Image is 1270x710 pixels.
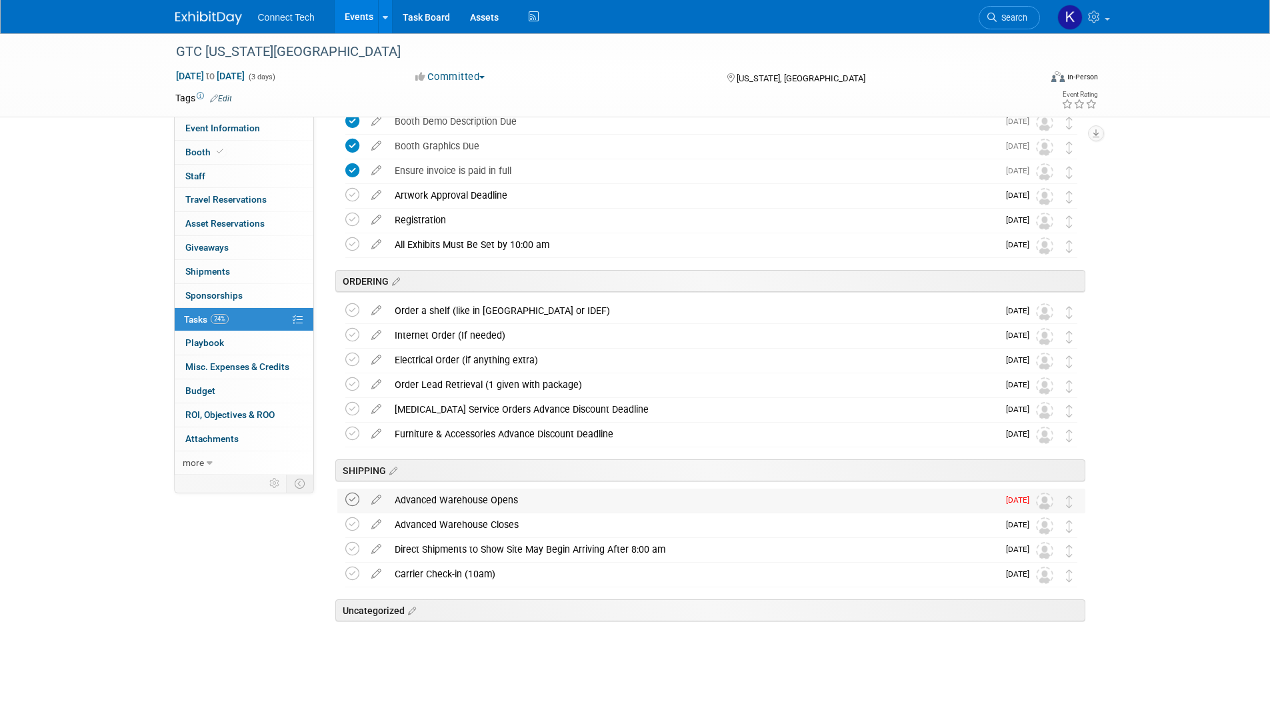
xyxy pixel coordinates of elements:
img: ExhibitDay [175,11,242,25]
a: edit [365,239,388,251]
img: Format-Inperson.png [1051,71,1065,82]
a: Staff [175,165,313,188]
img: Unassigned [1036,303,1053,321]
div: ORDERING [335,270,1085,292]
span: Sponsorships [185,290,243,301]
div: Artwork Approval Deadline [388,184,998,207]
a: edit [365,189,388,201]
span: [DATE] [1006,495,1036,505]
i: Move task [1066,380,1073,393]
img: Unassigned [1036,517,1053,535]
div: Carrier Check-in (10am) [388,563,998,585]
div: Booth Graphics Due [388,135,998,157]
img: Unassigned [1036,188,1053,205]
span: Attachments [185,433,239,444]
img: Unassigned [1036,328,1053,345]
span: Budget [185,385,215,396]
a: Tasks24% [175,308,313,331]
a: edit [365,140,388,152]
div: Event Format [961,69,1099,89]
span: [US_STATE], [GEOGRAPHIC_DATA] [737,73,865,83]
a: Shipments [175,260,313,283]
img: Unassigned [1036,114,1053,131]
i: Move task [1066,429,1073,442]
span: [DATE] [1006,191,1036,200]
div: Registration [388,209,998,231]
a: Event Information [175,117,313,140]
span: [DATE] [1006,569,1036,579]
img: Unassigned [1036,213,1053,230]
img: Unassigned [1036,237,1053,255]
div: Order Lead Retrieval (1 given with package) [388,373,998,396]
div: Uncategorized [335,599,1085,621]
span: [DATE] [1006,166,1036,175]
a: edit [365,568,388,580]
img: Unassigned [1036,163,1053,181]
div: In-Person [1067,72,1098,82]
span: Staff [185,171,205,181]
i: Move task [1066,495,1073,508]
a: edit [365,115,388,127]
span: to [204,71,217,81]
img: Unassigned [1036,567,1053,584]
i: Move task [1066,141,1073,154]
img: Unassigned [1036,493,1053,510]
span: (3 days) [247,73,275,81]
div: Order a shelf (like in [GEOGRAPHIC_DATA] or IDEF) [388,299,998,322]
img: Unassigned [1036,427,1053,444]
div: Electrical Order (if anything extra) [388,349,998,371]
a: edit [365,329,388,341]
img: Unassigned [1036,402,1053,419]
i: Move task [1066,191,1073,203]
a: Booth [175,141,313,164]
span: Booth [185,147,226,157]
a: Asset Reservations [175,212,313,235]
div: GTC [US_STATE][GEOGRAPHIC_DATA] [171,40,1020,64]
img: Unassigned [1036,139,1053,156]
div: Ensure invoice is paid in full [388,159,998,182]
a: Budget [175,379,313,403]
span: Shipments [185,266,230,277]
a: Travel Reservations [175,188,313,211]
a: edit [365,354,388,366]
span: [DATE] [1006,429,1036,439]
a: Sponsorships [175,284,313,307]
span: [DATE] [1006,240,1036,249]
a: edit [365,543,388,555]
a: Attachments [175,427,313,451]
div: Advanced Warehouse Closes [388,513,998,536]
i: Move task [1066,569,1073,582]
span: [DATE] [DATE] [175,70,245,82]
span: Giveaways [185,242,229,253]
i: Move task [1066,240,1073,253]
a: edit [365,165,388,177]
span: more [183,457,204,468]
span: [DATE] [1006,545,1036,554]
div: Direct Shipments to Show Site May Begin Arriving After 8:00 am [388,538,998,561]
i: Move task [1066,545,1073,557]
i: Move task [1066,331,1073,343]
a: Search [979,6,1040,29]
a: Edit [210,94,232,103]
div: All Exhibits Must Be Set by 10:00 am [388,233,998,256]
a: Edit sections [389,274,400,287]
div: [MEDICAL_DATA] Service Orders Advance Discount Deadline [388,398,998,421]
a: edit [365,214,388,226]
a: more [175,451,313,475]
span: Tasks [184,314,229,325]
span: Playbook [185,337,224,348]
span: [DATE] [1006,141,1036,151]
a: Edit sections [386,463,397,477]
span: Misc. Expenses & Credits [185,361,289,372]
span: [DATE] [1006,117,1036,126]
td: Personalize Event Tab Strip [263,475,287,492]
a: edit [365,379,388,391]
a: edit [365,494,388,506]
td: Tags [175,91,232,105]
img: Unassigned [1036,377,1053,395]
i: Move task [1066,520,1073,533]
span: Event Information [185,123,260,133]
i: Move task [1066,117,1073,129]
div: Furniture & Accessories Advance Discount Deadline [388,423,998,445]
a: edit [365,519,388,531]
